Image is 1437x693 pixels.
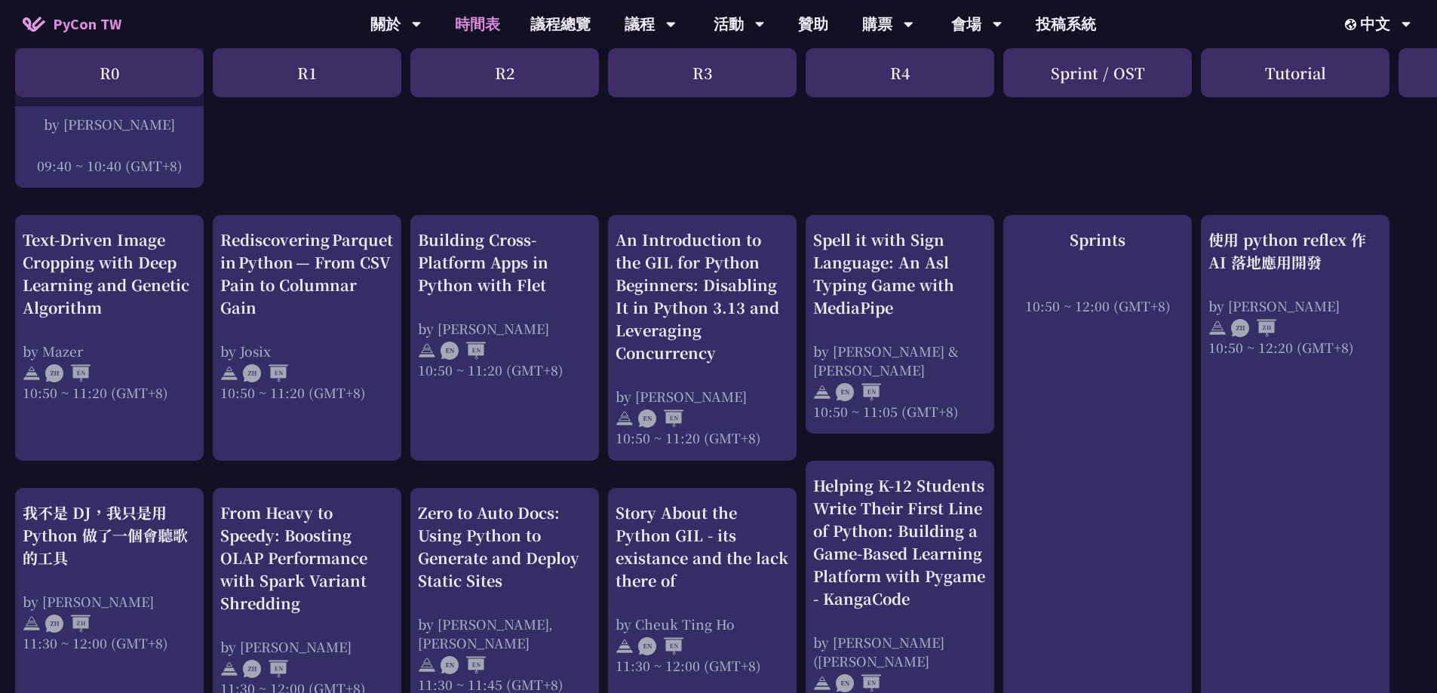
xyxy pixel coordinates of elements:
div: 10:50 ~ 11:20 (GMT+8) [23,383,196,402]
div: R1 [213,48,401,97]
div: 使用 python reflex 作 AI 落地應用開發 [1208,228,1382,274]
span: PyCon TW [53,13,121,35]
img: ENEN.5a408d1.svg [441,656,486,674]
div: 我不是 DJ，我只是用 Python 做了一個會聽歌的工具 [23,501,196,569]
div: R4 [806,48,994,97]
img: ENEN.5a408d1.svg [836,674,881,692]
img: ZHZH.38617ef.svg [1231,319,1276,337]
div: 11:30 ~ 12:00 (GMT+8) [23,633,196,652]
a: Building Cross-Platform Apps in Python with Flet by [PERSON_NAME] 10:50 ~ 11:20 (GMT+8) [418,228,591,448]
div: 10:50 ~ 12:20 (GMT+8) [1208,338,1382,357]
img: svg+xml;base64,PHN2ZyB4bWxucz0iaHR0cDovL3d3dy53My5vcmcvMjAwMC9zdmciIHdpZHRoPSIyNCIgaGVpZ2h0PSIyNC... [418,342,436,360]
a: Text-Driven Image Cropping with Deep Learning and Genetic Algorithm by Mazer 10:50 ~ 11:20 (GMT+8) [23,228,196,448]
img: ENEN.5a408d1.svg [441,342,486,360]
div: by [PERSON_NAME] & [PERSON_NAME] [813,342,987,379]
div: by Mazer [23,342,196,360]
div: 10:50 ~ 11:20 (GMT+8) [220,383,394,402]
img: Home icon of PyCon TW 2025 [23,17,45,32]
img: ENEN.5a408d1.svg [836,383,881,401]
img: svg+xml;base64,PHN2ZyB4bWxucz0iaHR0cDovL3d3dy53My5vcmcvMjAwMC9zdmciIHdpZHRoPSIyNCIgaGVpZ2h0PSIyNC... [220,660,238,678]
a: Rediscovering Parquet in Python — From CSV Pain to Columnar Gain by Josix 10:50 ~ 11:20 (GMT+8) [220,228,394,448]
img: svg+xml;base64,PHN2ZyB4bWxucz0iaHR0cDovL3d3dy53My5vcmcvMjAwMC9zdmciIHdpZHRoPSIyNCIgaGVpZ2h0PSIyNC... [813,383,831,401]
div: Zero to Auto Docs: Using Python to Generate and Deploy Static Sites [418,501,591,592]
div: 10:50 ~ 12:00 (GMT+8) [1011,296,1184,315]
div: Sprint / OST [1003,48,1192,97]
img: ZHEN.371966e.svg [243,660,288,678]
img: ENEN.5a408d1.svg [638,637,683,655]
img: svg+xml;base64,PHN2ZyB4bWxucz0iaHR0cDovL3d3dy53My5vcmcvMjAwMC9zdmciIHdpZHRoPSIyNCIgaGVpZ2h0PSIyNC... [616,637,634,655]
img: ZHEN.371966e.svg [45,364,91,382]
img: ZHEN.371966e.svg [243,364,288,382]
div: 10:50 ~ 11:05 (GMT+8) [813,402,987,421]
div: Tutorial [1201,48,1389,97]
div: Rediscovering Parquet in Python — From CSV Pain to Columnar Gain [220,228,394,319]
div: Sprints [1011,228,1184,251]
img: svg+xml;base64,PHN2ZyB4bWxucz0iaHR0cDovL3d3dy53My5vcmcvMjAwMC9zdmciIHdpZHRoPSIyNCIgaGVpZ2h0PSIyNC... [418,656,436,674]
div: R2 [410,48,599,97]
div: by [PERSON_NAME] ([PERSON_NAME] [813,633,987,670]
img: svg+xml;base64,PHN2ZyB4bWxucz0iaHR0cDovL3d3dy53My5vcmcvMjAwMC9zdmciIHdpZHRoPSIyNCIgaGVpZ2h0PSIyNC... [220,364,238,382]
div: R0 [15,48,204,97]
img: svg+xml;base64,PHN2ZyB4bWxucz0iaHR0cDovL3d3dy53My5vcmcvMjAwMC9zdmciIHdpZHRoPSIyNCIgaGVpZ2h0PSIyNC... [813,674,831,692]
div: by [PERSON_NAME] [1208,296,1382,315]
div: by Cheuk Ting Ho [616,615,789,633]
div: by [PERSON_NAME] [220,637,394,656]
img: ZHZH.38617ef.svg [45,615,91,633]
a: Spell it with Sign Language: An Asl Typing Game with MediaPipe by [PERSON_NAME] & [PERSON_NAME] 1... [813,228,987,421]
a: PyCon TW [8,5,137,43]
div: by [PERSON_NAME], [PERSON_NAME] [418,615,591,652]
div: Text-Driven Image Cropping with Deep Learning and Genetic Algorithm [23,228,196,319]
div: From Heavy to Speedy: Boosting OLAP Performance with Spark Variant Shredding [220,501,394,615]
div: by [PERSON_NAME] [418,319,591,338]
div: 09:40 ~ 10:40 (GMT+8) [23,156,196,175]
div: Spell it with Sign Language: An Asl Typing Game with MediaPipe [813,228,987,319]
div: 10:50 ~ 11:20 (GMT+8) [418,360,591,379]
img: Locale Icon [1345,19,1360,30]
a: An Introduction to the GIL for Python Beginners: Disabling It in Python 3.13 and Leveraging Concu... [616,228,789,448]
div: 10:50 ~ 11:20 (GMT+8) [616,428,789,447]
div: R3 [608,48,797,97]
div: by [PERSON_NAME] [616,387,789,406]
div: An Introduction to the GIL for Python Beginners: Disabling It in Python 3.13 and Leveraging Concu... [616,228,789,364]
div: by [PERSON_NAME] [23,115,196,133]
div: Helping K-12 Students Write Their First Line of Python: Building a Game-Based Learning Platform w... [813,474,987,610]
div: Building Cross-Platform Apps in Python with Flet [418,228,591,296]
img: svg+xml;base64,PHN2ZyB4bWxucz0iaHR0cDovL3d3dy53My5vcmcvMjAwMC9zdmciIHdpZHRoPSIyNCIgaGVpZ2h0PSIyNC... [616,409,634,428]
img: svg+xml;base64,PHN2ZyB4bWxucz0iaHR0cDovL3d3dy53My5vcmcvMjAwMC9zdmciIHdpZHRoPSIyNCIgaGVpZ2h0PSIyNC... [23,615,41,633]
div: by [PERSON_NAME] [23,592,196,611]
img: ENEN.5a408d1.svg [638,409,683,428]
div: 11:30 ~ 12:00 (GMT+8) [616,656,789,675]
img: svg+xml;base64,PHN2ZyB4bWxucz0iaHR0cDovL3d3dy53My5vcmcvMjAwMC9zdmciIHdpZHRoPSIyNCIgaGVpZ2h0PSIyNC... [1208,319,1227,337]
img: svg+xml;base64,PHN2ZyB4bWxucz0iaHR0cDovL3d3dy53My5vcmcvMjAwMC9zdmciIHdpZHRoPSIyNCIgaGVpZ2h0PSIyNC... [23,364,41,382]
div: by Josix [220,342,394,360]
div: Story About the Python GIL - its existance and the lack there of [616,501,789,592]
